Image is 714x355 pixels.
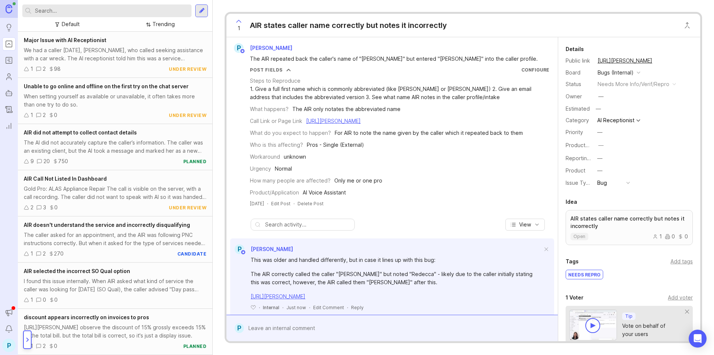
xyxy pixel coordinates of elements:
div: Add voter [668,294,693,302]
div: Board [566,69,592,77]
p: AIR states caller name correctly but notes it incorrectly [570,215,688,230]
div: Pros - Single (External) [307,141,364,149]
span: 1 [238,24,240,32]
div: Open Intercom Messenger [689,330,707,348]
div: NEEDS REPRO [566,270,603,279]
div: 3 [43,203,46,212]
a: Ideas [2,21,16,34]
input: Search activity... [265,221,351,229]
div: — [598,92,604,101]
a: discount appears incorrectly on invoices to pros[URL][PERSON_NAME] observe the discount of 15% gr... [18,309,212,355]
span: [PERSON_NAME] [251,246,293,252]
div: 98 [54,65,61,73]
div: Call Link or Page Link [250,117,302,125]
div: AIR states caller name correctly but notes it incorrectly [250,20,447,31]
img: member badge [240,48,245,54]
a: Portal [2,37,16,51]
a: Autopilot [2,86,16,100]
div: 0 [54,203,58,212]
button: Post Fields [250,67,291,73]
div: · [347,304,348,311]
div: P [235,244,244,254]
div: 270 [54,250,64,258]
div: Edit Post [271,200,290,207]
div: · [293,200,295,207]
div: — [598,141,604,149]
div: under review [169,205,206,211]
div: Who is this affecting? [250,141,303,149]
div: We had a caller [DATE], [PERSON_NAME], who called seeking assistance with a car wreck. The AI rec... [24,46,206,63]
div: Bug [597,179,607,187]
a: Roadmaps [2,54,16,67]
div: unknown [284,153,306,161]
button: Close button [680,18,695,33]
div: 0 [54,342,57,350]
div: The AIR only notates the abbreviated name [292,105,401,113]
div: The AI did not accurately capture the caller’s information. The caller was an existing client, bu... [24,139,206,155]
div: Details [566,45,584,54]
label: Issue Type [566,180,593,186]
img: member badge [241,250,246,255]
div: P [235,323,244,333]
div: Product/Application [250,188,299,197]
button: Notifications [2,322,16,336]
div: Idea [566,197,577,206]
label: Reporting Team [566,155,605,161]
a: P[PERSON_NAME] [229,43,298,53]
a: [DATE] [250,200,264,207]
div: 1 [30,342,33,350]
div: Urgency [250,165,271,173]
span: AIR Call Not Listed In Dashboard [24,175,107,182]
div: Reply [351,304,364,311]
div: Tags [566,257,579,266]
a: AIR Call Not Listed In DashboardGold Pro: ALAS Appliance Repair The call is visible on the server... [18,170,212,216]
label: ProductboardID [566,142,605,148]
div: 2 [43,250,46,258]
a: AIR selected the incorrect SO Qual optionI found this issue internally. When AIR asked what kind ... [18,263,212,309]
a: AIR did not attempt to collect contact detailsThe AI did not accurately capture the caller’s info... [18,124,212,170]
div: Normal [275,165,292,173]
div: planned [183,343,207,349]
div: Steps to Reproduce [250,77,300,85]
div: 0 [54,296,58,304]
div: 0 [678,234,688,239]
div: · [282,304,283,311]
button: View [505,219,545,231]
div: 750 [58,157,68,165]
span: discount appears incorrectly on invoices to pros [24,314,149,320]
div: Edit Comment [313,304,344,311]
label: Product [566,167,585,174]
button: P [2,339,16,352]
img: video-thumbnail-vote-d41b83416815613422e2ca741bf692cc.jpg [569,310,617,340]
div: Internal [263,304,279,311]
input: Search... [35,7,189,15]
div: 1 [30,111,33,119]
div: under review [169,66,206,72]
div: This was older and handled differently, but in case it lines up with this bug: [251,256,542,264]
span: Unable to go online and offline on the first try on the chat server [24,83,189,89]
div: 0 [665,234,675,239]
a: AIR doesn't understand the service and incorrectly disqualifyingThe caller asked for an appointme... [18,216,212,263]
div: 0 [43,296,46,304]
a: Unable to go online and offline on the first try on the chat serverWhen setting yourself as avail... [18,78,212,124]
div: needs more info/verif/repro [598,80,669,88]
div: — [594,104,603,114]
div: Add tags [670,257,693,266]
div: [URL][PERSON_NAME] observe the discount of 15% grossly exceeds 15% of the total bill. but the tot... [24,323,206,340]
div: P [234,43,244,53]
div: 20 [44,157,50,165]
div: I found this issue internally. When AIR asked what kind of service the caller was looking for [DA... [24,277,206,294]
a: Configure [521,67,549,73]
div: Delete Post [297,200,324,207]
div: 2 [43,342,46,350]
div: under review [169,112,206,118]
div: Public link [566,57,592,65]
span: AIR doesn't understand the service and incorrectly disqualifying [24,222,190,228]
div: 2 [30,203,33,212]
div: What do you expect to happen? [250,129,331,137]
a: [URL][PERSON_NAME] [306,118,361,124]
div: AI Voice Assistant [303,188,346,197]
a: Users [2,70,16,83]
a: [URL][PERSON_NAME] [595,56,654,66]
div: Default [62,20,80,28]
